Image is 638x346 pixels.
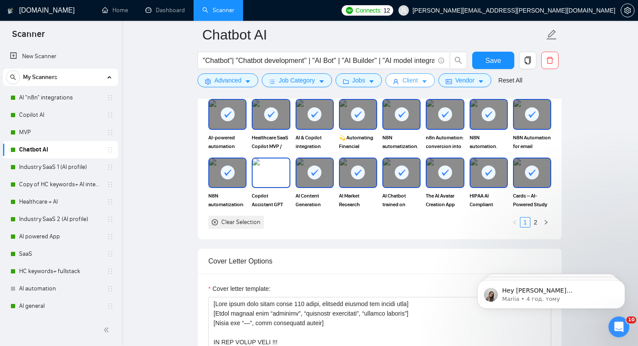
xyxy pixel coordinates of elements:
[279,76,315,85] span: Job Category
[245,78,251,85] span: caret-down
[541,52,559,69] button: delete
[103,326,112,334] span: double-left
[107,198,114,205] span: holder
[107,250,114,257] span: holder
[512,220,517,225] span: left
[455,76,474,85] span: Vendor
[107,112,114,119] span: holder
[352,76,365,85] span: Jobs
[450,56,467,64] span: search
[510,217,520,227] button: left
[19,280,102,297] a: AI automation
[19,228,102,245] a: AI powered App
[472,52,514,69] button: Save
[6,70,20,84] button: search
[253,158,289,187] img: portfolio thumbnail image
[107,268,114,275] span: holder
[421,78,428,85] span: caret-down
[19,263,102,280] a: HC keywords+ fullstack
[343,78,349,85] span: folder
[446,78,452,85] span: idcard
[621,7,634,14] span: setting
[485,55,501,66] span: Save
[10,48,111,65] a: New Scanner
[513,191,551,209] span: Cards – AI-Powered Study Tool
[203,55,434,66] input: Search Freelance Jobs...
[438,73,491,87] button: idcardVendorcaret-down
[531,217,540,227] a: 2
[107,181,114,188] span: holder
[513,133,551,151] span: N8N Automation for email analytics and main insights tracking
[626,316,636,323] span: 10
[19,193,102,211] a: Healthcare + AI
[296,133,334,151] span: AI & Copilot integration Healthcare platform
[107,303,114,310] span: holder
[402,76,418,85] span: Client
[464,262,638,323] iframe: Intercom notifications повідомлення
[510,217,520,227] li: Previous Page
[542,56,558,64] span: delete
[208,284,270,293] label: Cover letter template:
[252,133,290,151] span: Healthcare SaaS Copilot MVP / EHR
[470,133,508,151] span: N8N automation. ChatGPT-Powered Telegram Assistant.
[608,316,629,337] iframe: Intercom live chat
[621,3,635,17] button: setting
[393,78,399,85] span: user
[470,191,508,209] span: HIPAA AI Compliant Platform
[262,73,332,87] button: barsJob Categorycaret-down
[107,129,114,136] span: holder
[383,6,390,15] span: 12
[202,7,234,14] a: searchScanner
[520,56,536,64] span: copy
[19,124,102,141] a: MVP
[197,73,258,87] button: settingAdvancedcaret-down
[208,191,247,209] span: N8N automatization: creating viral VEO3 videos ideas and storing them.
[19,297,102,315] a: AI general
[498,76,522,85] a: Reset All
[208,133,247,151] span: AI-powered automation workflows for Marketing (leadgen) company
[23,69,57,86] span: My Scanners
[19,141,102,158] a: Chatbot AI
[7,74,20,80] span: search
[107,233,114,240] span: holder
[19,245,102,263] a: SaaS
[107,285,114,292] span: holder
[520,217,530,227] a: 1
[450,52,467,69] button: search
[3,48,118,65] li: New Scanner
[252,191,290,209] span: Copilot Assistant GPT for Construction Knowledge Base
[107,164,114,171] span: holder
[7,4,13,18] img: logo
[382,133,421,151] span: N8N automatization. AudioBrief.
[5,28,52,46] span: Scanner
[335,73,382,87] button: folderJobscaret-down
[19,176,102,193] a: Copy of HC keywords+ AI integration
[346,7,353,14] img: upwork-logo.png
[205,78,211,85] span: setting
[530,217,541,227] li: 2
[107,94,114,101] span: holder
[401,7,407,13] span: user
[107,216,114,223] span: holder
[214,76,241,85] span: Advanced
[319,78,325,85] span: caret-down
[426,191,464,209] span: The AI Avatar Creation App
[107,146,114,153] span: holder
[621,7,635,14] a: setting
[339,133,377,151] span: 💫 Automating Financial Reconciliation with N8N
[269,78,275,85] span: bars
[208,249,551,274] div: Cover Letter Options
[296,191,334,209] span: AI Content Generation solution
[541,217,551,227] li: Next Page
[478,78,484,85] span: caret-down
[541,217,551,227] button: right
[438,58,444,63] span: info-circle
[546,29,557,40] span: edit
[19,89,102,106] a: AI "n8n" integrations
[382,191,421,209] span: AI Chatbot trained on Company Data for Employees
[426,133,464,151] span: n8n Automation: conversion into valuable info data conclusions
